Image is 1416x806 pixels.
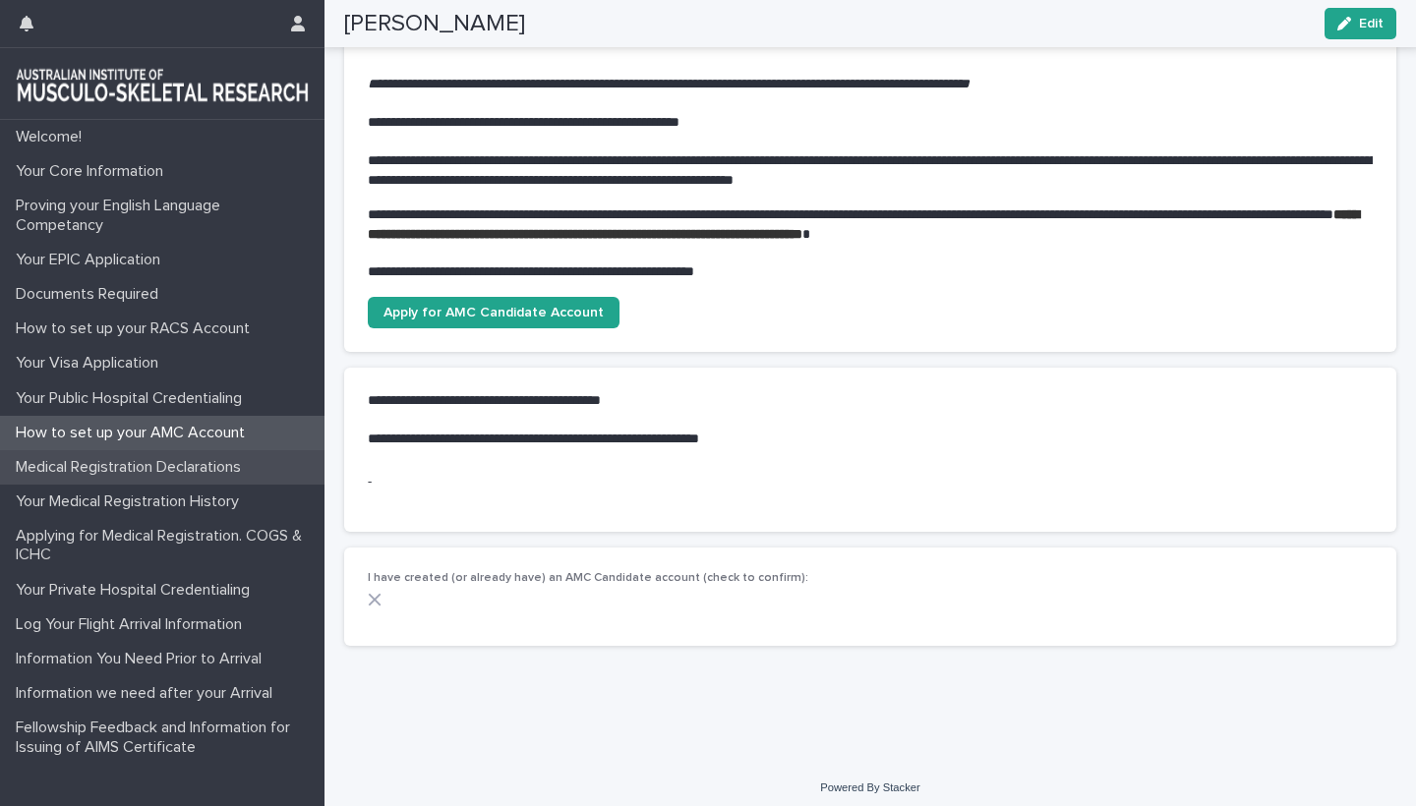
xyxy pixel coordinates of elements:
p: - [368,472,858,492]
p: Medical Registration Declarations [8,458,257,477]
span: Apply for AMC Candidate Account [383,306,604,319]
img: 1xcjEmqDTcmQhduivVBy [16,64,309,103]
p: Information You Need Prior to Arrival [8,650,277,668]
p: How to set up your AMC Account [8,424,261,442]
a: Powered By Stacker [820,781,919,793]
p: Documents Required [8,285,174,304]
p: Log Your Flight Arrival Information [8,615,258,634]
p: Proving your English Language Competancy [8,197,324,234]
p: Information we need after your Arrival [8,684,288,703]
p: Applying for Medical Registration. COGS & ICHC [8,527,324,564]
span: I have created (or already have) an AMC Candidate account (check to confirm): [368,572,808,584]
span: Edit [1359,17,1384,30]
h2: [PERSON_NAME] [344,10,525,38]
p: How to set up your RACS Account [8,319,265,338]
p: Fellowship Feedback and Information for Issuing of AIMS Certificate [8,719,324,756]
p: Your Visa Application [8,354,174,373]
button: Edit [1325,8,1396,39]
a: Apply for AMC Candidate Account [368,297,619,328]
p: Your Core Information [8,162,179,181]
p: Your EPIC Application [8,251,176,269]
p: Welcome! [8,128,97,146]
p: Your Private Hospital Credentialing [8,581,265,600]
p: Your Medical Registration History [8,492,255,511]
p: Your Public Hospital Credentialing [8,389,258,408]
